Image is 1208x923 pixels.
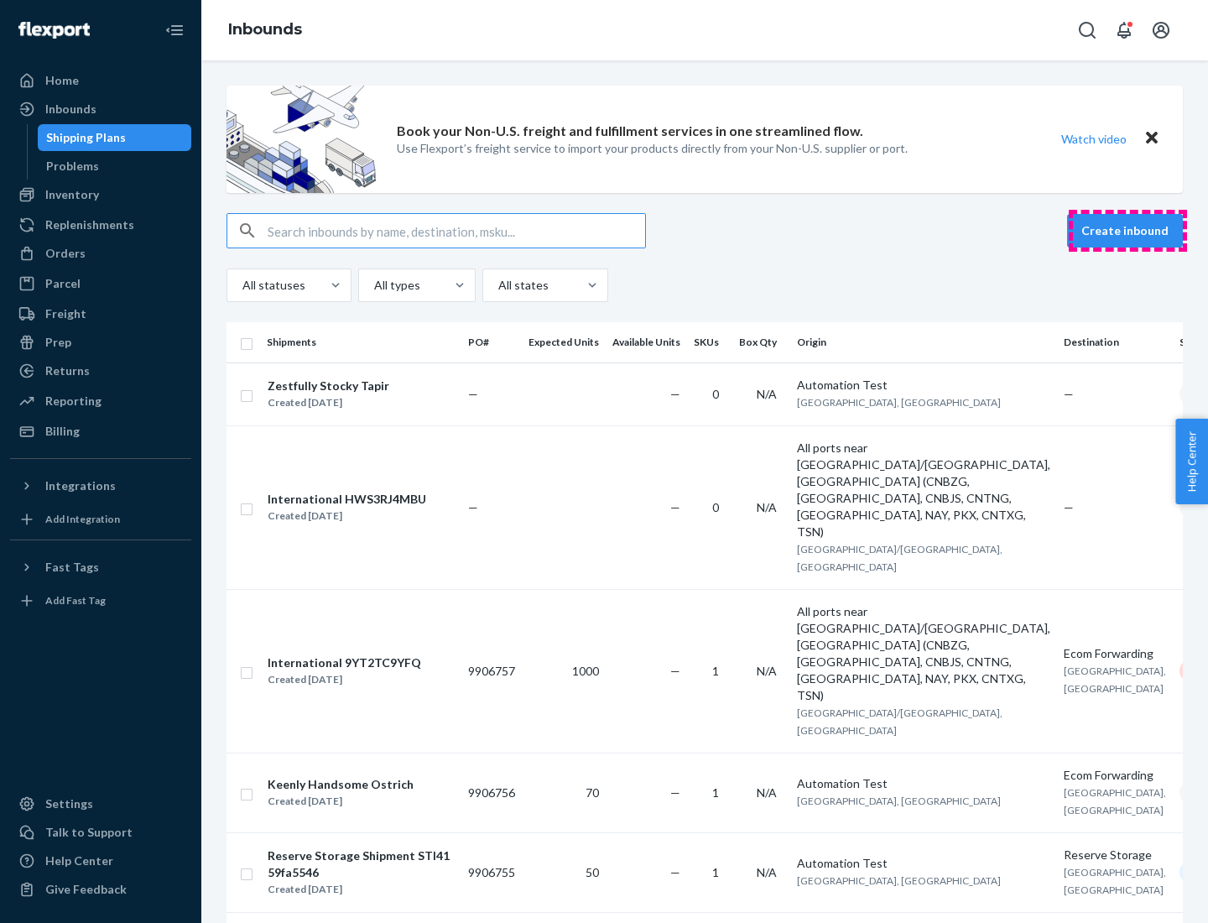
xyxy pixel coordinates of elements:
[10,67,191,94] a: Home
[670,500,680,514] span: —
[712,500,719,514] span: 0
[468,500,478,514] span: —
[1175,419,1208,504] button: Help Center
[10,181,191,208] a: Inventory
[45,423,80,440] div: Billing
[10,300,191,327] a: Freight
[497,277,498,294] input: All states
[10,96,191,123] a: Inbounds
[1107,13,1141,47] button: Open notifications
[670,865,680,879] span: —
[45,881,127,898] div: Give Feedback
[606,322,687,362] th: Available Units
[1144,13,1178,47] button: Open account menu
[1064,500,1074,514] span: —
[45,305,86,322] div: Freight
[757,664,777,678] span: N/A
[522,322,606,362] th: Expected Units
[38,153,192,180] a: Problems
[397,122,863,141] p: Book your Non-U.S. freight and fulfillment services in one streamlined flow.
[757,500,777,514] span: N/A
[268,491,426,508] div: International HWS3RJ4MBU
[45,275,81,292] div: Parcel
[10,790,191,817] a: Settings
[241,277,242,294] input: All statuses
[45,334,71,351] div: Prep
[372,277,374,294] input: All types
[712,865,719,879] span: 1
[1064,786,1166,816] span: [GEOGRAPHIC_DATA], [GEOGRAPHIC_DATA]
[461,322,522,362] th: PO#
[1070,13,1104,47] button: Open Search Box
[712,664,719,678] span: 1
[45,362,90,379] div: Returns
[1064,847,1166,863] div: Reserve Storage
[45,795,93,812] div: Settings
[670,785,680,800] span: —
[586,785,599,800] span: 70
[45,477,116,494] div: Integrations
[757,785,777,800] span: N/A
[797,603,1050,704] div: All ports near [GEOGRAPHIC_DATA]/[GEOGRAPHIC_DATA], [GEOGRAPHIC_DATA] (CNBZG, [GEOGRAPHIC_DATA], ...
[1064,767,1166,784] div: Ecom Forwarding
[732,322,790,362] th: Box Qty
[46,158,99,175] div: Problems
[797,855,1050,872] div: Automation Test
[268,214,645,248] input: Search inbounds by name, destination, msku...
[10,357,191,384] a: Returns
[10,240,191,267] a: Orders
[10,329,191,356] a: Prep
[45,216,134,233] div: Replenishments
[268,671,421,688] div: Created [DATE]
[797,707,1002,737] span: [GEOGRAPHIC_DATA]/[GEOGRAPHIC_DATA], [GEOGRAPHIC_DATA]
[797,396,1001,409] span: [GEOGRAPHIC_DATA], [GEOGRAPHIC_DATA]
[797,543,1002,573] span: [GEOGRAPHIC_DATA]/[GEOGRAPHIC_DATA], [GEOGRAPHIC_DATA]
[461,832,522,912] td: 9906755
[45,512,120,526] div: Add Integration
[10,587,191,614] a: Add Fast Tag
[797,440,1050,540] div: All ports near [GEOGRAPHIC_DATA]/[GEOGRAPHIC_DATA], [GEOGRAPHIC_DATA] (CNBZG, [GEOGRAPHIC_DATA], ...
[228,20,302,39] a: Inbounds
[45,186,99,203] div: Inventory
[797,795,1001,807] span: [GEOGRAPHIC_DATA], [GEOGRAPHIC_DATA]
[461,589,522,753] td: 9906757
[268,847,454,881] div: Reserve Storage Shipment STI4159fa5546
[158,13,191,47] button: Close Navigation
[397,140,908,157] p: Use Flexport’s freight service to import your products directly from your Non-U.S. supplier or port.
[268,378,389,394] div: Zestfully Stocky Tapir
[45,824,133,841] div: Talk to Support
[268,508,426,524] div: Created [DATE]
[10,418,191,445] a: Billing
[670,387,680,401] span: —
[268,394,389,411] div: Created [DATE]
[268,654,421,671] div: International 9YT2TC9YFQ
[468,387,478,401] span: —
[712,785,719,800] span: 1
[268,793,414,810] div: Created [DATE]
[461,753,522,832] td: 9906756
[1064,866,1166,896] span: [GEOGRAPHIC_DATA], [GEOGRAPHIC_DATA]
[10,472,191,499] button: Integrations
[10,388,191,415] a: Reporting
[45,559,99,576] div: Fast Tags
[45,245,86,262] div: Orders
[797,775,1050,792] div: Automation Test
[45,393,102,409] div: Reporting
[1064,665,1166,695] span: [GEOGRAPHIC_DATA], [GEOGRAPHIC_DATA]
[268,881,454,898] div: Created [DATE]
[670,664,680,678] span: —
[757,865,777,879] span: N/A
[10,819,191,846] a: Talk to Support
[797,377,1050,394] div: Automation Test
[757,387,777,401] span: N/A
[586,865,599,879] span: 50
[572,664,599,678] span: 1000
[45,593,106,608] div: Add Fast Tag
[215,6,315,55] ol: breadcrumbs
[790,322,1057,362] th: Origin
[1064,387,1074,401] span: —
[268,776,414,793] div: Keenly Handsome Ostrich
[18,22,90,39] img: Flexport logo
[45,853,113,869] div: Help Center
